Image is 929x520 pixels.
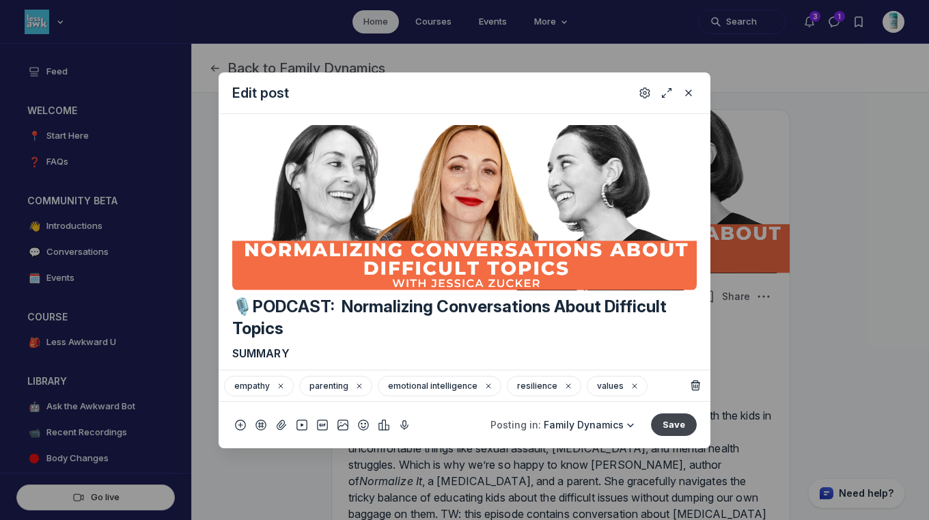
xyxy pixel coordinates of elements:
[314,417,331,433] button: Add GIF
[234,381,270,392] span: empathy
[294,417,310,433] button: Attach video
[273,417,290,433] button: Attach files
[482,413,646,437] button: Posting in: Family Dynamics
[490,418,541,432] span: Posting in:
[517,381,557,392] span: resilience
[597,381,624,392] span: values
[335,417,351,433] button: Add image
[637,85,653,101] button: Settings
[587,376,648,396] div: values
[232,346,290,360] strong: SUMMARY
[388,381,477,392] span: emotional intelligence
[355,417,372,433] button: Add emoji
[253,417,269,433] button: Link to a post, event, lesson, or space
[378,376,501,396] div: emotional intelligence
[680,85,697,101] button: Close
[544,419,624,430] span: Family Dynamics
[232,83,289,102] h5: Edit post
[224,376,294,396] div: empathy
[232,417,413,433] nav: Quick post footer menu
[686,376,705,395] button: Remove all
[232,296,697,340] textarea: 🎙️PODCAST: Normalizing Conversations About Difficult Topics
[507,376,581,396] div: resilience
[309,381,348,392] span: parenting
[299,376,372,396] div: parenting
[658,85,675,101] button: Full screen
[396,417,413,433] button: Record voice message
[376,417,392,433] button: Add poll
[651,413,697,435] button: Save
[232,417,249,433] button: Open slash commands menu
